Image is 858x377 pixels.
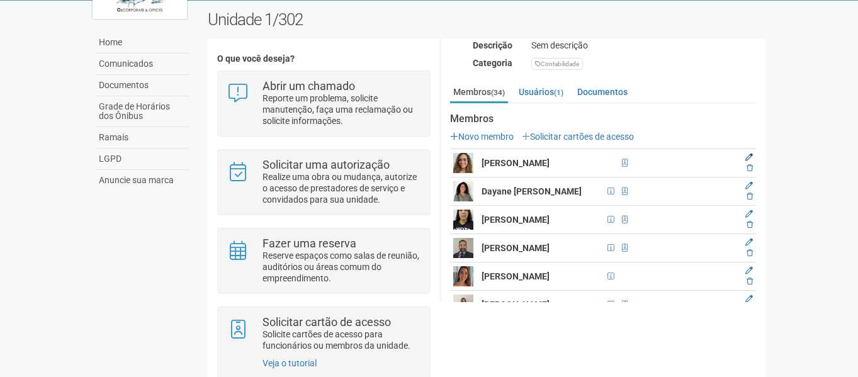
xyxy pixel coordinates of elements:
[747,220,753,229] a: Excluir membro
[745,295,753,303] a: Editar membro
[96,75,189,96] a: Documentos
[262,158,390,171] strong: Solicitar uma autorização
[450,113,756,125] strong: Membros
[482,300,550,310] strong: [PERSON_NAME]
[491,88,505,97] small: (34)
[453,266,473,286] img: user.png
[96,96,189,127] a: Grade de Horários dos Ônibus
[262,237,356,250] strong: Fazer uma reserva
[745,181,753,190] a: Editar membro
[96,170,189,191] a: Anuncie sua marca
[482,271,550,281] strong: [PERSON_NAME]
[554,88,563,97] small: (1)
[227,238,421,284] a: Fazer uma reserva Reserve espaços como salas de reunião, auditórios ou áreas comum do empreendime...
[262,79,355,93] strong: Abrir um chamado
[574,82,631,101] a: Documentos
[96,149,189,170] a: LGPD
[531,58,583,70] div: Contabilidade
[745,238,753,247] a: Editar membro
[227,317,421,351] a: Solicitar cartão de acesso Solicite cartões de acesso para funcionários ou membros da unidade.
[522,132,634,142] a: Solicitar cartões de acesso
[482,158,550,168] strong: [PERSON_NAME]
[453,295,473,315] img: user.png
[227,159,421,205] a: Solicitar uma autorização Realize uma obra ou mudança, autorize o acesso de prestadores de serviç...
[262,315,391,329] strong: Solicitar cartão de acesso
[96,53,189,75] a: Comunicados
[745,210,753,218] a: Editar membro
[482,243,550,253] strong: [PERSON_NAME]
[208,10,766,29] h2: Unidade 1/302
[262,250,421,284] p: Reserve espaços como salas de reunião, auditórios ou áreas comum do empreendimento.
[453,153,473,173] img: user.png
[516,82,567,101] a: Usuários(1)
[747,249,753,257] a: Excluir membro
[453,238,473,258] img: user.png
[453,181,473,201] img: user.png
[227,81,421,127] a: Abrir um chamado Reporte um problema, solicite manutenção, faça uma reclamação ou solicite inform...
[262,358,317,368] a: Veja o tutorial
[262,171,421,205] p: Realize uma obra ou mudança, autorize o acesso de prestadores de serviço e convidados para sua un...
[745,153,753,162] a: Editar membro
[482,186,582,196] strong: Dayane [PERSON_NAME]
[522,40,765,51] div: Sem descrição
[450,82,508,103] a: Membros(34)
[450,132,514,142] a: Novo membro
[262,329,421,351] p: Solicite cartões de acesso para funcionários ou membros da unidade.
[453,210,473,230] img: user.png
[482,215,550,225] strong: [PERSON_NAME]
[96,32,189,53] a: Home
[473,58,512,68] strong: Categoria
[747,277,753,286] a: Excluir membro
[747,192,753,201] a: Excluir membro
[217,54,431,64] h4: O que você deseja?
[262,93,421,127] p: Reporte um problema, solicite manutenção, faça uma reclamação ou solicite informações.
[96,127,189,149] a: Ramais
[747,164,753,172] a: Excluir membro
[745,266,753,275] a: Editar membro
[473,40,512,50] strong: Descrição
